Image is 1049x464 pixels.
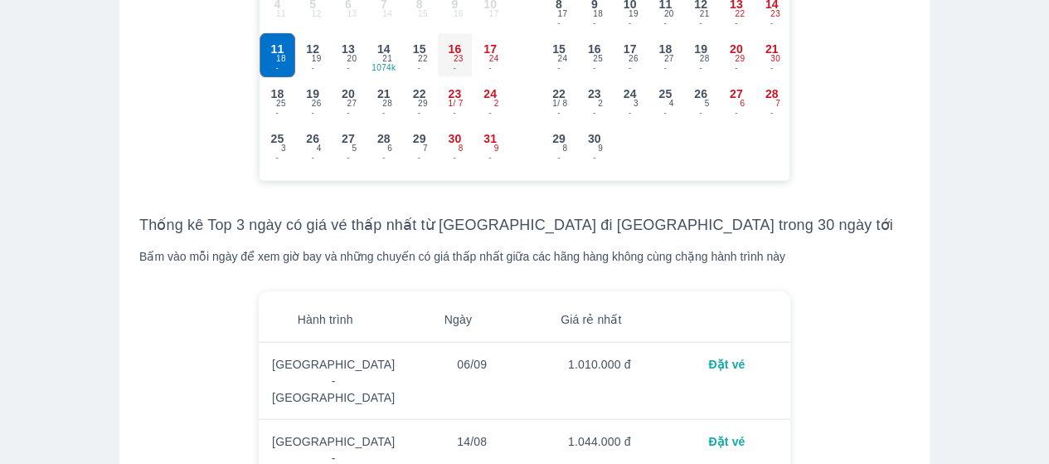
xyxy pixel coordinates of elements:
span: 12 [306,41,319,57]
span: - [438,61,472,75]
span: 27 [347,97,357,110]
span: 24 [557,52,567,66]
button: 25-3 [260,123,295,168]
button: 17-24 [473,33,508,78]
span: 7 [423,142,428,155]
span: 5 [352,142,357,155]
button: 13-20 [331,33,367,78]
span: - [542,106,576,120]
span: 1 / 7 [448,97,463,110]
span: 25 [658,85,672,102]
button: 29-8 [541,123,577,168]
span: 16 [448,41,461,57]
button: 31-9 [473,123,508,168]
span: 19 [306,85,319,102]
span: 28 [765,85,779,102]
span: 2 [494,97,499,110]
span: 23 [588,85,601,102]
span: - [402,106,436,120]
span: - [719,17,753,30]
span: - [613,17,647,30]
button: 30-8 [437,123,473,168]
span: 18 [270,85,284,102]
span: 6 [387,142,392,155]
span: 21 [765,41,779,57]
span: - [577,17,611,30]
span: - [296,106,330,120]
button: 24-3 [612,78,648,123]
span: 21 [377,85,391,102]
span: - [577,61,611,75]
span: 9 [598,142,603,155]
span: 22 [413,85,426,102]
span: 24 [489,52,499,66]
span: - [755,106,789,120]
span: 22 [552,85,566,102]
button: 27-5 [331,123,367,168]
span: 17 [624,41,637,57]
span: 29 [552,130,566,147]
div: Đặt vé [676,356,777,373]
button: 22-29 [401,78,437,123]
button: 27-6 [718,78,754,123]
span: 26 [312,97,322,110]
span: 24 [483,85,497,102]
span: 27 [664,52,674,66]
button: 28-6 [366,123,401,168]
button: 15-22 [401,33,437,78]
span: 30 [448,130,461,147]
button: 25-4 [648,78,683,123]
span: - [402,151,436,164]
span: - [260,61,294,75]
span: 28 [377,130,391,147]
span: - [260,106,294,120]
span: 25 [276,97,286,110]
span: 29 [418,97,428,110]
span: 5 [704,97,709,110]
span: - [542,61,576,75]
span: 23 [448,85,461,102]
span: 22 [418,52,428,66]
span: - [648,17,682,30]
span: 20 [342,85,355,102]
td: [GEOGRAPHIC_DATA] - [GEOGRAPHIC_DATA] [259,343,408,420]
span: 26 [694,85,707,102]
span: 8 [562,142,567,155]
span: 27 [730,85,743,102]
span: 14 [377,41,391,57]
span: 30 [770,52,780,66]
button: 23-2 [576,78,612,123]
button: 21-30 [754,33,789,78]
span: 30 [588,130,601,147]
span: - [332,151,366,164]
span: 21 [699,7,709,21]
span: 15 [552,41,566,57]
span: 28 [382,97,392,110]
span: - [684,61,718,75]
button: 26-5 [683,78,719,123]
span: - [648,106,682,120]
span: 18 [593,7,603,21]
button: 21-28 [366,78,401,123]
span: - [542,151,576,164]
span: - [332,106,366,120]
button: 17-26 [612,33,648,78]
span: - [577,106,611,120]
span: - [613,61,647,75]
span: 21 [382,52,392,66]
span: 4 [317,142,322,155]
span: - [684,17,718,30]
button: 30-9 [576,123,612,168]
span: - [577,151,611,164]
span: - [367,106,401,120]
span: 11 [270,41,284,57]
td: 06/09 [408,343,536,420]
span: - [755,17,789,30]
span: 6 [740,97,745,110]
span: - [296,151,330,164]
span: 18 [658,41,672,57]
span: 23 [454,52,464,66]
span: - [402,61,436,75]
span: 17 [483,41,497,57]
th: Giá rẻ nhất [525,298,658,343]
